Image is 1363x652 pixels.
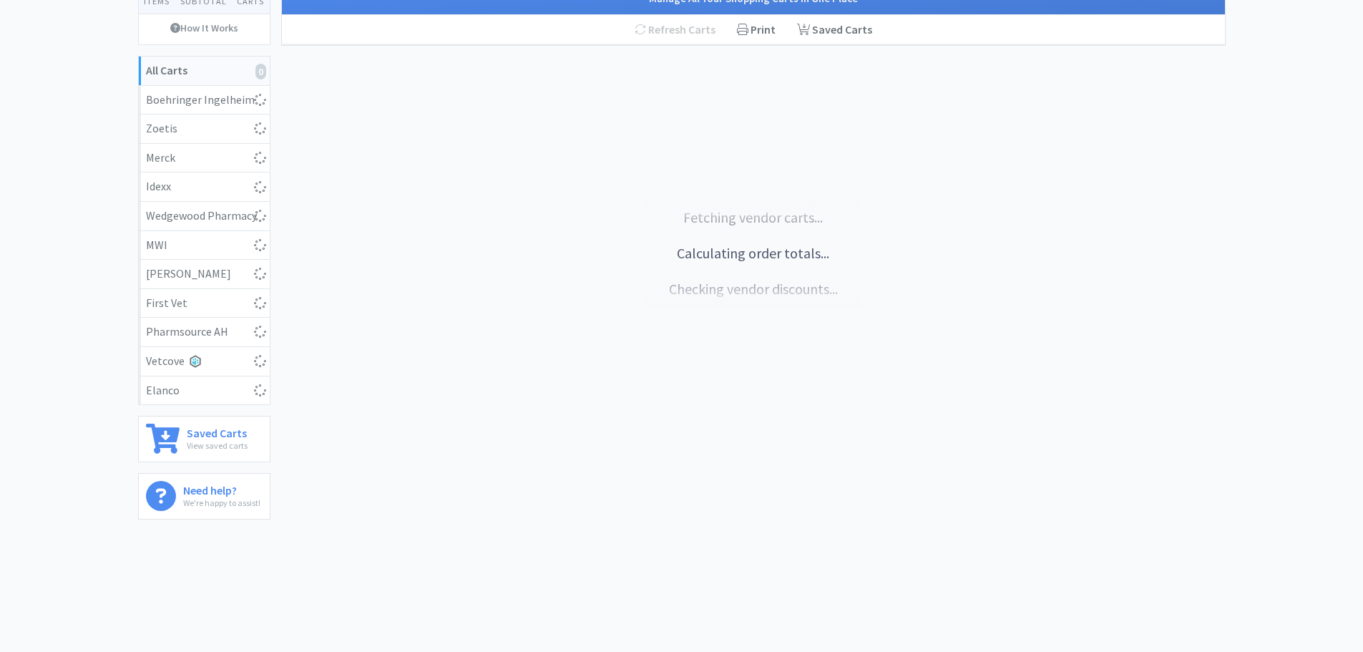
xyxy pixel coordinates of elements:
[139,172,270,202] a: Idexx
[139,14,270,42] a: How It Works
[146,294,263,313] div: First Vet
[146,207,263,225] div: Wedgewood Pharmacy
[146,381,263,400] div: Elanco
[146,63,187,77] strong: All Carts
[146,265,263,283] div: [PERSON_NAME]
[146,149,263,167] div: Merck
[187,439,248,452] p: View saved carts
[139,318,270,347] a: Pharmsource AH
[139,202,270,231] a: Wedgewood Pharmacy
[726,15,786,45] div: Print
[146,91,263,110] div: Boehringer Ingelheim
[187,424,248,439] h6: Saved Carts
[138,416,270,462] a: Saved CartsView saved carts
[139,115,270,144] a: Zoetis
[255,64,266,79] i: 0
[146,323,263,341] div: Pharmsource AH
[139,376,270,405] a: Elanco
[146,120,263,138] div: Zoetis
[139,289,270,318] a: First Vet
[146,177,263,196] div: Idexx
[139,86,270,115] a: Boehringer Ingelheim
[139,57,270,86] a: All Carts0
[139,144,270,173] a: Merck
[183,481,260,496] h6: Need help?
[139,231,270,261] a: MWI
[146,236,263,255] div: MWI
[183,496,260,510] p: We're happy to assist!
[139,347,270,376] a: Vetcove
[786,15,883,45] a: Saved Carts
[139,260,270,289] a: [PERSON_NAME]
[624,15,726,45] div: Refresh Carts
[146,352,263,371] div: Vetcove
